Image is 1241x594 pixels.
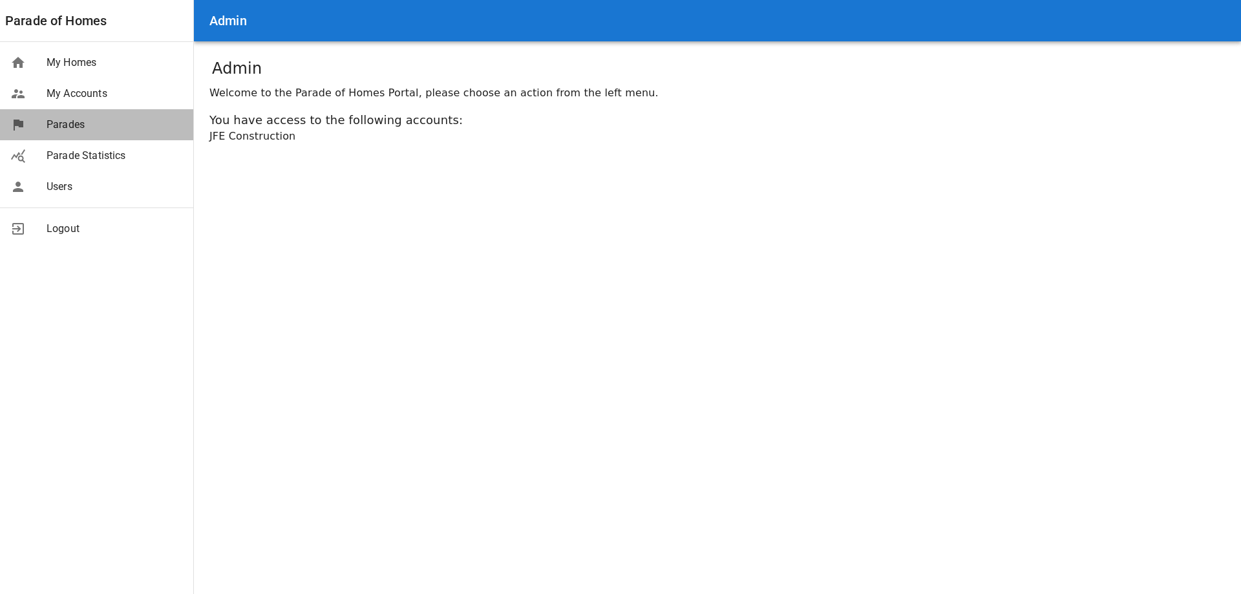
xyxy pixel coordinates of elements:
[47,86,183,101] span: My Accounts
[47,148,183,164] span: Parade Statistics
[209,111,1225,129] div: You have access to the following accounts:
[209,10,247,31] h6: Admin
[209,129,1225,144] div: JFE Construction
[47,117,183,133] span: Parades
[212,57,262,80] h1: Admin
[47,55,183,70] span: My Homes
[47,179,183,195] span: Users
[5,10,107,31] a: Parade of Homes
[47,221,183,237] span: Logout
